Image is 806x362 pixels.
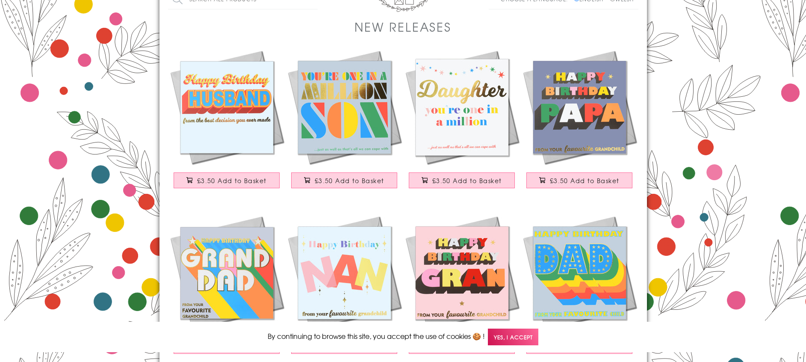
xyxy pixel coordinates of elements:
[488,329,538,345] span: Yes, I accept
[526,172,632,188] button: £3.50 Add to Basket
[403,214,521,332] img: Birthday Card, Gran, Favourite Grandchild, Block letters, gold foil
[168,214,286,332] img: Birthday Card, Grandad, Favourite Grandchild, Retro, with gold foil
[168,48,286,197] a: Birthday Card, Husband, The Best Decision, Block letters and gold foil £3.50 Add to Basket
[286,48,403,197] a: Birthday Card, Son, 1 In A Million, Colourful Block letters, gold foil £3.50 Add to Basket
[315,176,384,185] span: £3.50 Add to Basket
[174,172,280,188] button: £3.50 Add to Basket
[168,48,286,166] img: Birthday Card, Husband, The Best Decision, Block letters and gold foil
[403,48,521,197] a: Birthday Card, Daughter, 1 In A Million, Colourful letters, gold foil £3.50 Add to Basket
[550,176,620,185] span: £3.50 Add to Basket
[409,172,515,188] button: £3.50 Add to Basket
[432,176,502,185] span: £3.50 Add to Basket
[197,176,267,185] span: £3.50 Add to Basket
[286,48,403,166] img: Birthday Card, Son, 1 In A Million, Colourful Block letters, gold foil
[286,214,403,332] img: Birthday Card, Nan, Favourtie Grandchild, Colourful letters, gold foil
[521,214,638,332] img: Birthday Card, Dad, Favourite Child, Rainbow letters, gold foil
[291,172,397,188] button: £3.50 Add to Basket
[521,48,638,166] img: Birthday Card, Papa, Favourite Grandchild, Block letters, gold foil
[354,18,451,36] h1: New Releases
[403,48,521,166] img: Birthday Card, Daughter, 1 In A Million, Colourful letters, gold foil
[521,48,638,197] a: Birthday Card, Papa, Favourite Grandchild, Block letters, gold foil £3.50 Add to Basket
